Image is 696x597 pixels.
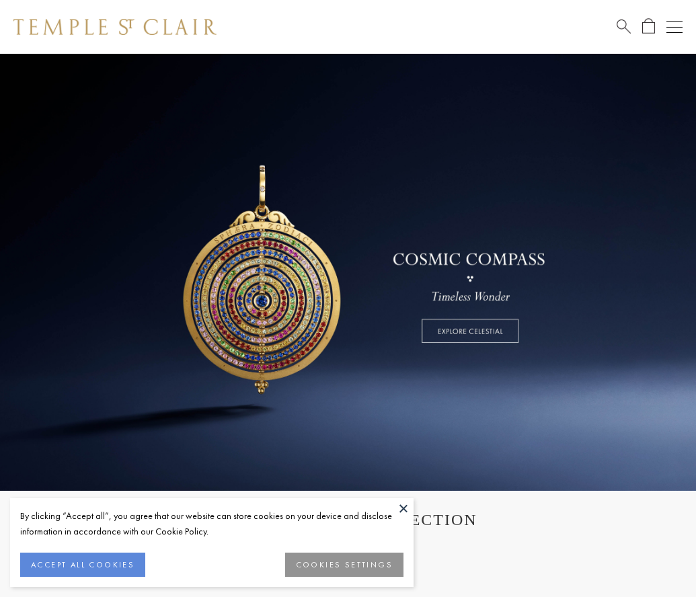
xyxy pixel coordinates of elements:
button: COOKIES SETTINGS [285,553,403,577]
a: Open Shopping Bag [642,18,655,35]
div: By clicking “Accept all”, you agree that our website can store cookies on your device and disclos... [20,508,403,539]
button: Open navigation [666,19,683,35]
button: ACCEPT ALL COOKIES [20,553,145,577]
a: Search [617,18,631,35]
img: Temple St. Clair [13,19,217,35]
